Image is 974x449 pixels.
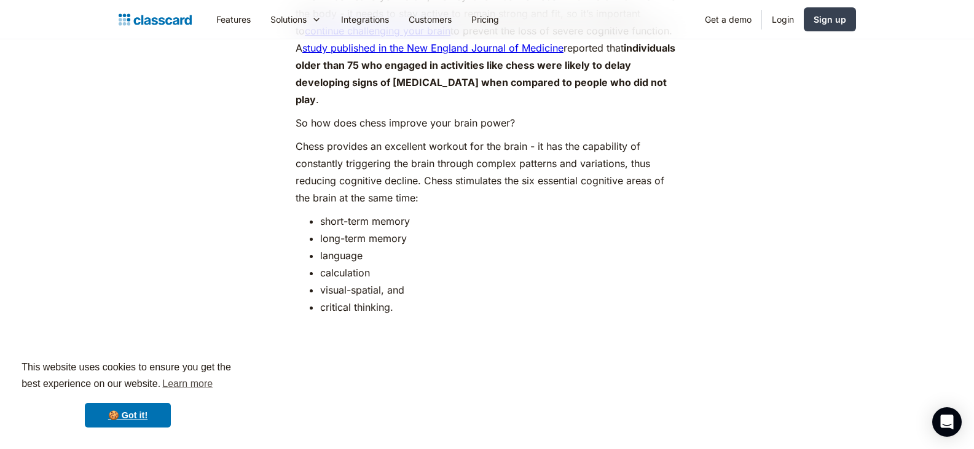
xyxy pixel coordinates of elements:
[206,6,261,33] a: Features
[814,13,846,26] div: Sign up
[399,6,461,33] a: Customers
[270,13,307,26] div: Solutions
[160,375,214,393] a: learn more about cookies
[296,114,678,131] p: So how does chess improve your brain power?
[320,299,678,316] li: critical thinking.
[932,407,962,437] div: Open Intercom Messenger
[302,42,564,54] a: study published in the New England Journal of Medicine
[695,6,761,33] a: Get a demo
[296,138,678,206] p: Chess provides an excellent workout for the brain - it has the capability of constantly triggerin...
[10,348,246,439] div: cookieconsent
[22,360,234,393] span: This website uses cookies to ensure you get the best experience on our website.
[320,247,678,264] li: language
[331,6,399,33] a: Integrations
[119,11,192,28] a: home
[320,264,678,281] li: calculation
[320,230,678,247] li: long-term memory
[261,6,331,33] div: Solutions
[461,6,509,33] a: Pricing
[762,6,804,33] a: Login
[320,281,678,299] li: visual-spatial, and
[85,403,171,428] a: dismiss cookie message
[804,7,856,31] a: Sign up
[320,213,678,230] li: short-term memory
